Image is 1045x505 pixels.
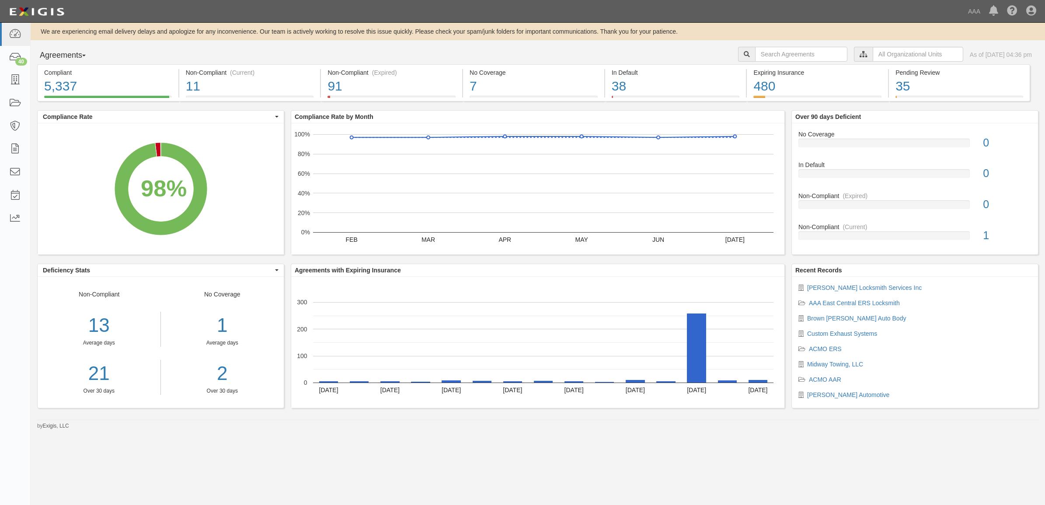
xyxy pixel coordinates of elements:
[327,68,456,77] div: Non-Compliant (Expired)
[321,96,462,103] a: Non-Compliant(Expired)91
[792,192,1038,200] div: Non-Compliant
[38,387,160,395] div: Over 30 days
[809,300,900,306] a: AAA East Central ERS Locksmith
[295,267,401,274] b: Agreements with Expiring Insurance
[43,266,273,275] span: Deficiency Stats
[37,422,69,430] small: by
[442,387,461,394] text: [DATE]
[612,68,740,77] div: In Default
[970,50,1032,59] div: As of [DATE] 04:36 pm
[470,77,598,96] div: 7
[167,387,278,395] div: Over 30 days
[38,290,161,395] div: Non-Compliant
[470,68,598,77] div: No Coverage
[612,77,740,96] div: 38
[807,361,863,368] a: Midway Towing, LLC
[843,192,867,200] div: (Expired)
[807,391,889,398] a: [PERSON_NAME] Automotive
[230,68,254,77] div: (Current)
[798,130,1031,161] a: No Coverage0
[652,236,664,243] text: JUN
[319,387,338,394] text: [DATE]
[976,228,1038,244] div: 1
[748,387,767,394] text: [DATE]
[798,223,1031,247] a: Non-Compliant(Current)1
[304,379,307,386] text: 0
[297,299,307,306] text: 300
[38,264,284,276] button: Deficiency Stats
[792,130,1038,139] div: No Coverage
[792,160,1038,169] div: In Default
[31,27,1045,36] div: We are experiencing email delivery delays and apologize for any inconvenience. Our team is active...
[755,47,847,62] input: Search Agreements
[463,96,604,103] a: No Coverage7
[301,229,310,236] text: 0%
[976,166,1038,181] div: 0
[725,236,745,243] text: [DATE]
[873,47,963,62] input: All Organizational Units
[895,68,1023,77] div: Pending Review
[167,360,278,387] a: 2
[809,376,841,383] a: ACMO AAR
[38,360,160,387] a: 21
[294,131,310,138] text: 100%
[44,77,172,96] div: 5,337
[327,77,456,96] div: 91
[753,77,881,96] div: 480
[38,111,284,123] button: Compliance Rate
[795,267,842,274] b: Recent Records
[421,236,435,243] text: MAR
[43,423,69,429] a: Exigis, LLC
[498,236,511,243] text: APR
[346,236,358,243] text: FEB
[372,68,397,77] div: (Expired)
[167,339,278,347] div: Average days
[843,223,867,231] div: (Current)
[38,312,160,339] div: 13
[298,209,310,216] text: 20%
[38,339,160,347] div: Average days
[295,113,373,120] b: Compliance Rate by Month
[167,312,278,339] div: 1
[807,315,906,322] a: Brown [PERSON_NAME] Auto Body
[291,123,784,254] svg: A chart.
[687,387,706,394] text: [DATE]
[179,96,320,103] a: Non-Compliant(Current)11
[141,172,187,205] div: 98%
[795,113,861,120] b: Over 90 days Deficient
[186,68,314,77] div: Non-Compliant (Current)
[809,345,842,352] a: ACMO ERS
[43,112,273,121] span: Compliance Rate
[976,197,1038,212] div: 0
[161,290,284,395] div: No Coverage
[38,123,284,254] svg: A chart.
[37,96,178,103] a: Compliant5,337
[503,387,522,394] text: [DATE]
[7,4,67,20] img: logo-5460c22ac91f19d4615b14bd174203de0afe785f0fc80cf4dbbc73dc1793850b.png
[798,160,1031,192] a: In Default0
[895,77,1023,96] div: 35
[186,77,314,96] div: 11
[747,96,888,103] a: Expiring Insurance480
[964,3,985,20] a: AAA
[44,68,172,77] div: Compliant
[37,47,103,64] button: Agreements
[298,190,310,197] text: 40%
[807,330,877,337] a: Custom Exhaust Systems
[976,135,1038,151] div: 0
[298,170,310,177] text: 60%
[753,68,881,77] div: Expiring Insurance
[297,325,307,332] text: 200
[564,387,584,394] text: [DATE]
[291,277,784,408] svg: A chart.
[889,96,1030,103] a: Pending Review35
[15,58,27,66] div: 40
[575,236,589,243] text: MAY
[626,387,645,394] text: [DATE]
[297,352,307,359] text: 100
